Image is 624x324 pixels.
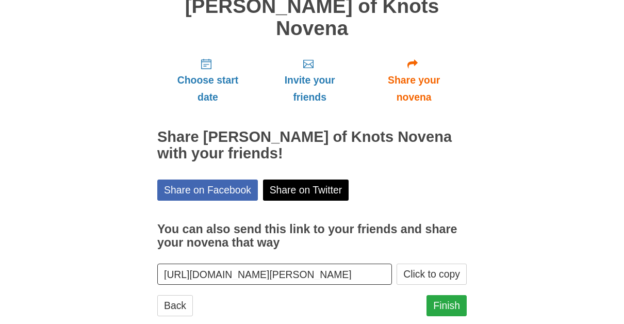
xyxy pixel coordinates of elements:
h2: Share [PERSON_NAME] of Knots Novena with your friends! [157,129,467,162]
a: Choose start date [157,50,258,111]
a: Share on Twitter [263,180,349,201]
a: Back [157,295,193,316]
button: Click to copy [397,264,467,285]
span: Share your novena [371,72,456,106]
h3: You can also send this link to your friends and share your novena that way [157,223,467,249]
a: Invite your friends [258,50,361,111]
a: Share on Facebook [157,180,258,201]
span: Choose start date [168,72,248,106]
a: Finish [426,295,467,316]
span: Invite your friends [269,72,351,106]
a: Share your novena [361,50,467,111]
